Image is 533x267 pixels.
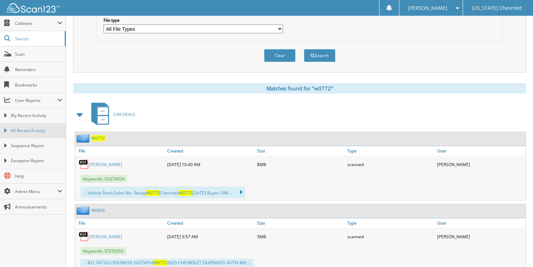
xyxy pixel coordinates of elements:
[165,230,256,244] div: [DATE] 9:57 AM
[80,259,254,267] div: ... $31,347.03 LYOUNGS9 SG374934 2025 CHEVROLET SILVERADO. AUTN $66 ...
[75,218,165,228] a: File
[11,112,62,119] span: My Recent Activity
[15,204,62,210] span: Announcements
[435,218,526,228] a: User
[11,128,62,134] span: All Recent Activity
[11,143,62,149] span: Sequence Report
[435,157,526,171] div: [PERSON_NAME]
[165,146,256,156] a: Created
[89,234,122,240] a: [PERSON_NAME]
[165,157,256,171] div: [DATE] 10:40 AM
[255,230,346,244] div: 5MB
[73,83,526,94] div: Matches found for "w0772"
[80,175,127,183] span: Keywords: SG374934
[435,230,526,244] div: [PERSON_NAME]
[79,231,89,242] img: PDF.png
[11,158,62,164] span: Exception Report
[154,260,167,266] span: W0772
[87,101,135,128] a: CAR DEALS
[346,230,436,244] div: scanned
[15,20,57,26] span: Cabinets
[15,173,62,179] span: Help
[255,218,346,228] a: Size
[435,146,526,156] a: User
[255,157,346,171] div: 8MB
[165,218,256,228] a: Created
[346,146,436,156] a: Type
[7,3,59,13] img: scan123-logo-white.svg
[15,97,57,103] span: User Reports
[346,218,436,228] a: Type
[91,207,105,213] a: W0836
[472,6,522,10] span: [US_STATE] Chevrolet
[15,67,62,73] span: Reminders
[75,146,165,156] a: File
[80,247,126,255] span: Keywords: SF370353
[113,111,135,117] span: CAR DEALS
[80,186,245,198] div: ... Vehicle Stock Sales No.: Recap Chevrolet [DATE] Buyer: SIM...
[77,134,91,143] img: folder2.png
[146,190,160,196] span: W0772
[264,49,296,62] button: Clear
[408,6,447,10] span: [PERSON_NAME]
[255,146,346,156] a: Size
[91,135,105,141] a: W0772
[79,159,89,170] img: PDF.png
[104,17,283,23] label: File type
[179,190,192,196] span: W0772
[15,51,62,57] span: Scan
[15,82,62,88] span: Bookmarks
[89,162,122,167] a: [PERSON_NAME]
[15,36,61,42] span: Search
[346,157,436,171] div: scanned
[15,189,57,194] span: Admin Menu
[304,49,335,62] button: Search
[77,206,91,215] img: folder2.png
